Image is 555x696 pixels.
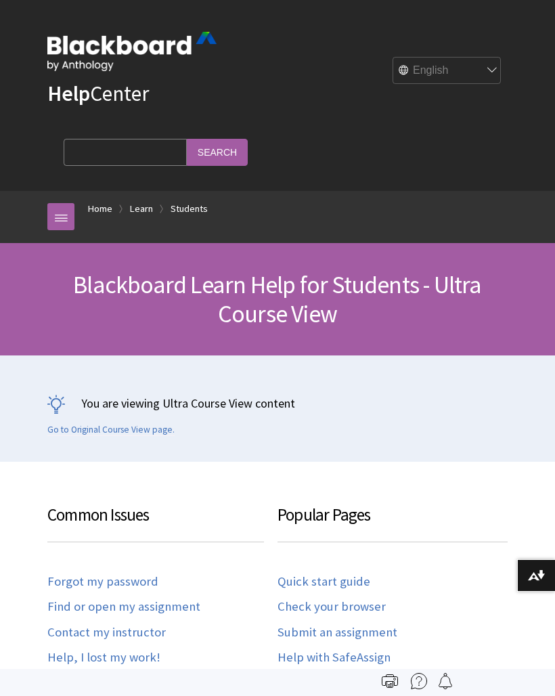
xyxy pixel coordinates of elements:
input: Search [187,139,248,165]
h3: Popular Pages [277,502,508,542]
a: Go to Original Course View page. [47,424,175,436]
h3: Common Issues [47,502,264,542]
p: You are viewing Ultra Course View content [47,395,508,412]
a: HelpCenter [47,80,149,107]
img: Print [382,673,398,689]
a: Find or open my assignment [47,599,200,615]
strong: Help [47,80,90,107]
a: Quick start guide [277,574,370,590]
img: Follow this page [437,673,453,689]
a: Help with SafeAssign [277,650,391,666]
a: Submit an assignment [277,625,397,640]
span: Blackboard Learn Help for Students - Ultra Course View [73,269,481,329]
img: More help [411,673,427,689]
a: Students [171,200,208,217]
a: Home [88,200,112,217]
select: Site Language Selector [393,58,502,85]
a: Forgot my password [47,574,158,590]
a: Check your browser [277,599,386,615]
img: Blackboard by Anthology [47,32,217,71]
a: Contact my instructor [47,625,166,640]
a: Learn [130,200,153,217]
a: Help, I lost my work! [47,650,160,666]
